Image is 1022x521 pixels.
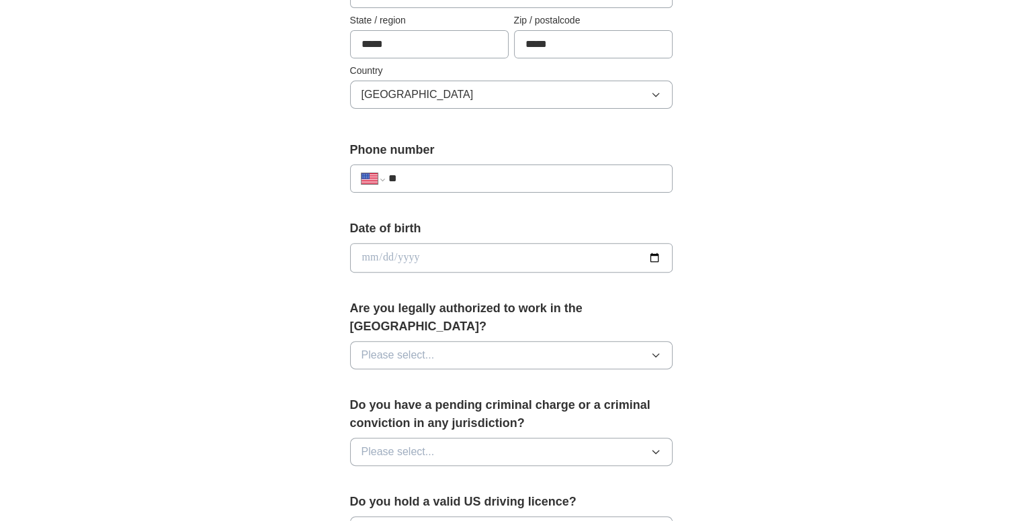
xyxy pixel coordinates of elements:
label: Date of birth [350,220,673,238]
span: [GEOGRAPHIC_DATA] [361,87,474,103]
button: [GEOGRAPHIC_DATA] [350,81,673,109]
label: Do you have a pending criminal charge or a criminal conviction in any jurisdiction? [350,396,673,432]
label: Zip / postalcode [514,13,673,28]
span: Please select... [361,347,435,363]
label: Phone number [350,141,673,159]
label: Do you hold a valid US driving licence? [350,493,673,511]
label: Country [350,64,673,78]
button: Please select... [350,341,673,369]
span: Please select... [361,444,435,460]
label: State / region [350,13,509,28]
button: Please select... [350,438,673,466]
label: Are you legally authorized to work in the [GEOGRAPHIC_DATA]? [350,299,673,336]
